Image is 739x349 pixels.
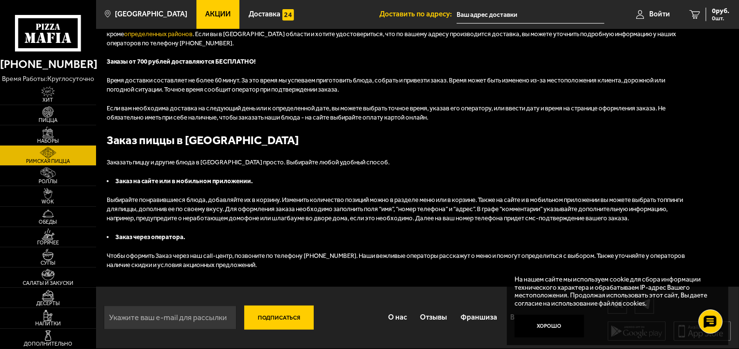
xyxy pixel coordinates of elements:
p: Заказать пиццу и другие блюда в [GEOGRAPHIC_DATA] просто. Выбирайте любой удобный способ. [107,158,686,167]
span: Доставить по адресу: [379,11,457,18]
p: Время доставки составляет не более 60 минут. За это время мы успеваем приготовить блюда, собрать ... [107,76,686,94]
input: Укажите ваш e-mail для рассылки [104,306,237,330]
h2: Заказ пиццы в [GEOGRAPHIC_DATA] [107,132,686,148]
span: Войти [649,11,670,18]
b: Заказ через оператора. [115,233,185,241]
b: Заказ на сайте или в мобильном приложении. [115,177,253,185]
span: Доставка [249,11,280,18]
button: Подписаться [244,306,314,330]
p: На нашем сайте мы используем cookie для сбора информации технического характера и обрабатываем IP... [515,275,715,307]
a: Отзывы [414,305,454,330]
p: Наши курьеры готовы быстро доставить заказ в любое время! Доставка пиццы и других блюд от PIZZA M... [107,21,686,48]
span: Акции [205,11,231,18]
a: Франшиза [454,305,504,330]
b: Заказы от 700 рублей доставляются БЕСПЛАТНО! [107,58,256,65]
p: Выбирайте понравившиеся блюда, добавляйте их в корзину. Изменить количество позиций можно в разде... [107,196,686,223]
button: Хорошо [515,315,584,338]
input: Ваш адрес доставки [457,6,604,24]
a: определенных районов [125,30,193,38]
a: О нас [381,305,414,330]
p: Если вам необходима доставка на следующий день или к определенной дате, вы можете выбрать точное ... [107,104,686,122]
span: 0 руб. [712,8,729,14]
span: [GEOGRAPHIC_DATA] [115,11,187,18]
span: 0 шт. [712,15,729,21]
a: Вакансии [504,305,550,330]
img: 15daf4d41897b9f0e9f617042186c801.svg [282,9,294,21]
p: Чтобы оформить Заказ через наш call-центр, позвоните по телефону [PHONE_NUMBER]. Наши вежливые оп... [107,252,686,270]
